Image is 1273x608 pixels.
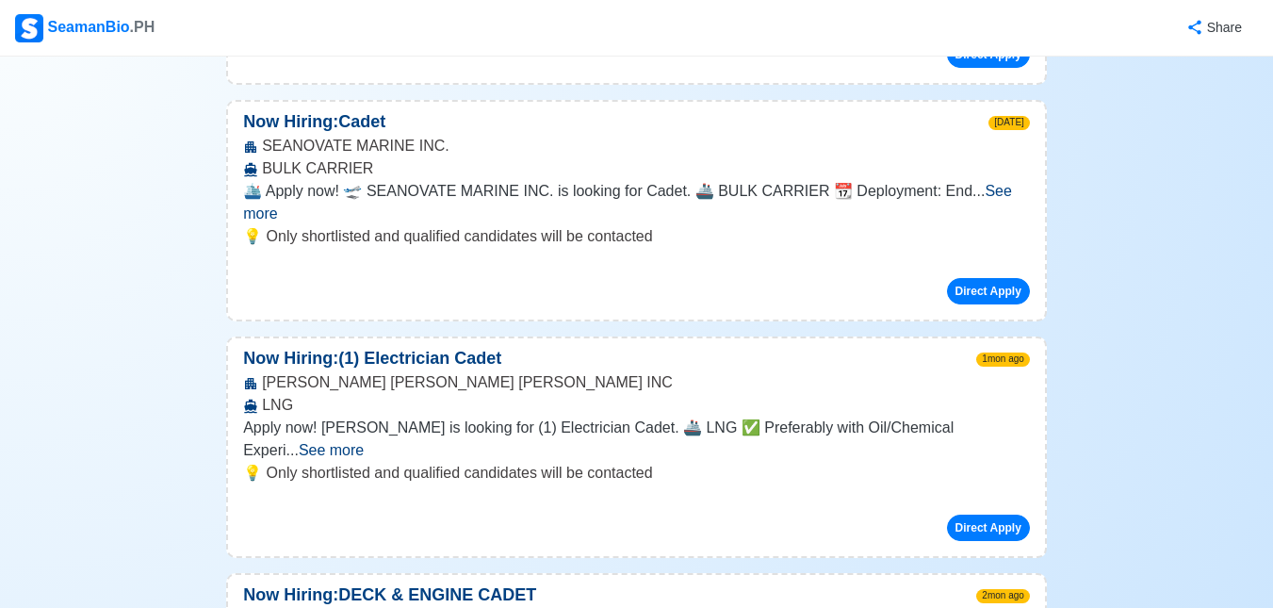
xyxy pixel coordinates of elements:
span: ... [243,183,1012,222]
div: [PERSON_NAME] [PERSON_NAME] [PERSON_NAME] INC LNG [228,371,1045,417]
p: Now Hiring: (1) Electrician Cadet [228,346,516,371]
span: See more [243,183,1012,222]
span: Apply now! [PERSON_NAME] is looking for (1) Electrician Cadet. 🚢 LNG ✅ Preferably with Oil/Chemic... [243,419,954,458]
img: Logo [15,14,43,42]
p: Now Hiring: Cadet [228,109,400,135]
span: 🛳️ Apply now! 🛫 SEANOVATE MARINE INC. is looking for Cadet. 🚢 BULK CARRIER 📆 Deployment: End [243,183,972,199]
span: 1mon ago [976,353,1029,367]
span: 2mon ago [976,589,1029,603]
span: [DATE] [988,116,1029,130]
span: .PH [130,19,155,35]
span: ... [286,442,365,458]
button: Direct Apply [947,515,1030,541]
div: SEANOVATE MARINE INC. BULK CARRIER [228,135,1045,180]
p: 💡 Only shortlisted and qualified candidates will be contacted [243,462,1030,485]
span: See more [299,442,364,458]
p: Now Hiring: DECK & ENGINE CADET [228,583,551,608]
button: Share [1167,9,1258,46]
div: SeamanBio [15,14,155,42]
button: Direct Apply [947,278,1030,304]
p: 💡 Only shortlisted and qualified candidates will be contacted [243,225,1030,248]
